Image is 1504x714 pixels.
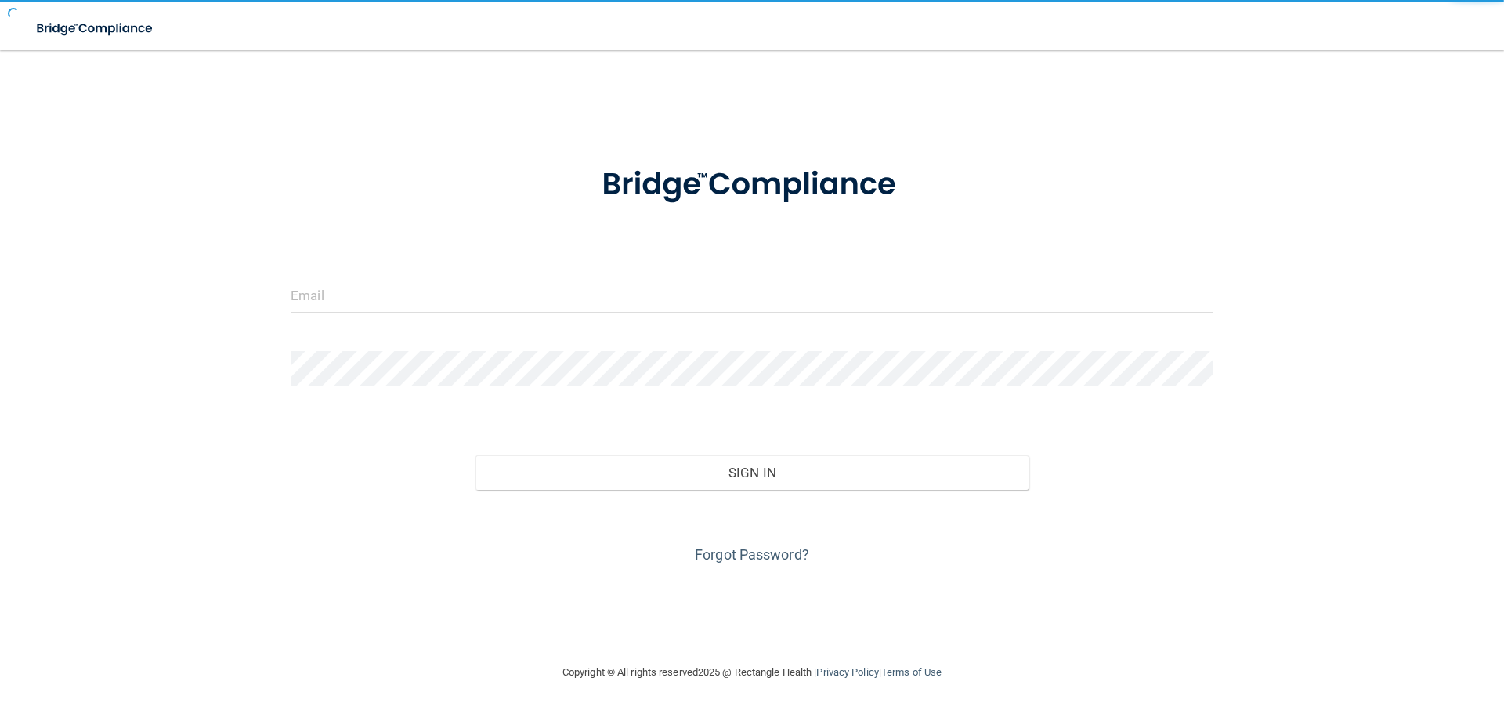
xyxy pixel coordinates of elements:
a: Terms of Use [881,666,942,678]
button: Sign In [475,455,1029,490]
img: bridge_compliance_login_screen.278c3ca4.svg [569,144,935,226]
input: Email [291,277,1213,313]
a: Privacy Policy [816,666,878,678]
a: Forgot Password? [695,546,809,563]
img: bridge_compliance_login_screen.278c3ca4.svg [23,13,168,45]
div: Copyright © All rights reserved 2025 @ Rectangle Health | | [466,647,1038,698]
